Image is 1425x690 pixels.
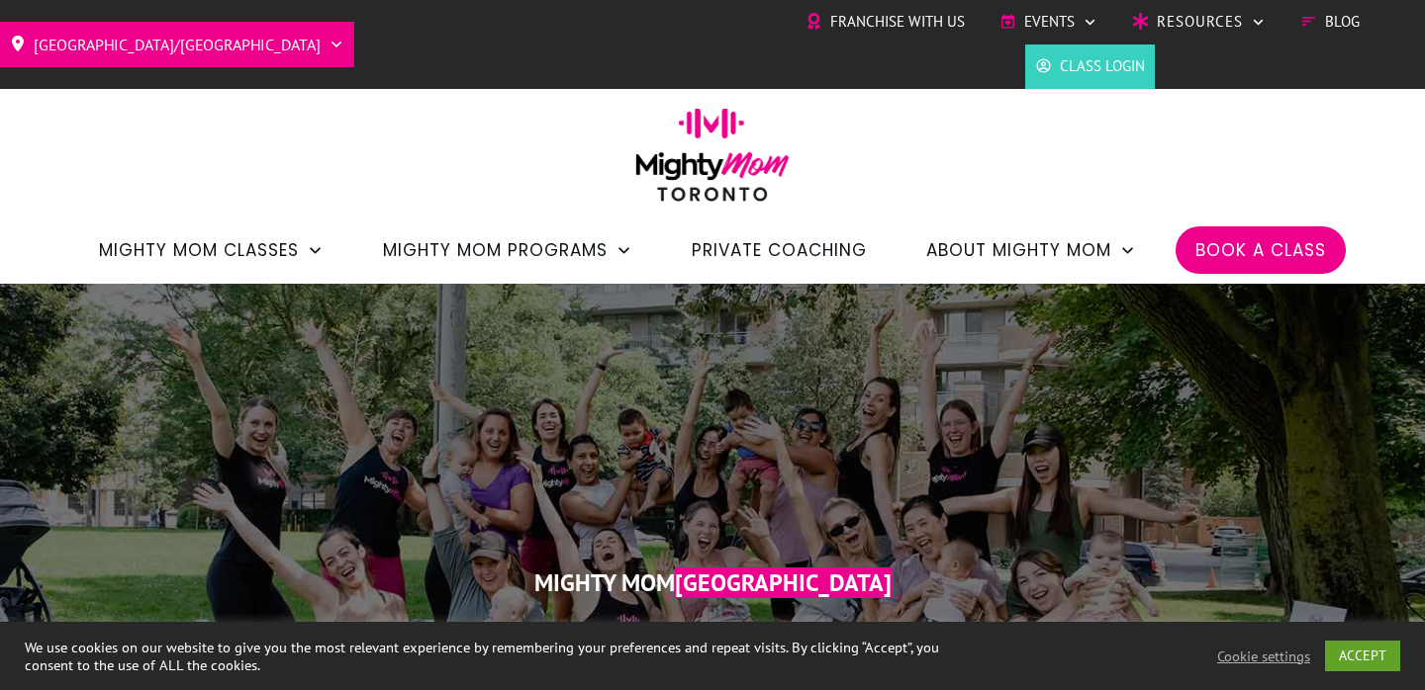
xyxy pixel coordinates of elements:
a: Book a Class [1195,233,1326,267]
span: Mighty Mom Classes [99,233,299,267]
span: [GEOGRAPHIC_DATA]/[GEOGRAPHIC_DATA] [34,29,321,60]
span: Class Login [1060,51,1145,81]
a: Resources [1132,7,1266,37]
a: ACCEPT [1325,641,1400,671]
a: Mighty Mom Classes [99,233,324,267]
a: Class Login [1035,51,1145,81]
div: We use cookies on our website to give you the most relevant experience by remembering your prefer... [25,639,988,674]
a: Franchise with Us [806,7,965,37]
a: Events [999,7,1097,37]
span: Resources [1157,7,1243,37]
a: Cookie settings [1217,647,1310,665]
span: Events [1024,7,1075,37]
span: Mighty Mom Programs [383,233,608,267]
span: About Mighty Mom [926,233,1111,267]
a: About Mighty Mom [926,233,1136,267]
span: [GEOGRAPHIC_DATA] [675,567,892,598]
span: Mighty Mom [534,567,675,598]
a: Blog [1300,7,1360,37]
span: Blog [1325,7,1360,37]
a: Private Coaching [692,233,867,267]
a: [GEOGRAPHIC_DATA]/[GEOGRAPHIC_DATA] [10,29,344,60]
span: Franchise with Us [830,7,965,37]
img: mightymom-logo-toronto [625,108,800,216]
a: Mighty Mom Programs [383,233,632,267]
